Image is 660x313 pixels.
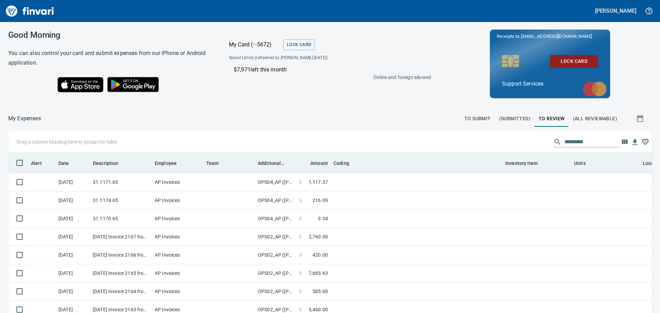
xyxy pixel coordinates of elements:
[229,41,280,49] p: My Card (···5672)
[206,159,219,167] span: Team
[333,159,358,167] span: Coding
[312,251,328,258] span: 420.00
[56,264,90,282] td: [DATE]
[312,197,328,204] span: 216.09
[499,114,530,123] span: (Submitted)
[56,210,90,228] td: [DATE]
[155,159,186,167] span: Employee
[574,159,595,167] span: Units
[299,270,302,277] span: $
[152,191,203,210] td: AP Invoices
[287,41,311,49] span: Lock Card
[4,3,56,19] img: Finvari
[56,246,90,264] td: [DATE]
[58,159,78,167] span: Date
[155,159,177,167] span: Employee
[8,30,212,40] h3: Good Morning
[31,159,51,167] span: Alert
[90,282,152,301] td: [DATE] Invoice 2164 from Freedom Flagging LLC (1-39149)
[258,159,294,167] span: Additional Reviewer
[152,210,203,228] td: AP Invoices
[255,282,296,301] td: OPS02_AP ([PERSON_NAME], [PERSON_NAME], [PERSON_NAME], [PERSON_NAME])
[56,191,90,210] td: [DATE]
[318,215,328,222] span: 9.34
[640,137,650,147] button: Column choices favorited. Click to reset to default
[283,40,315,50] button: Lock Card
[299,197,302,204] span: $
[258,159,285,167] span: Additional Reviewer
[593,5,638,16] button: [PERSON_NAME]
[93,159,119,167] span: Description
[56,282,90,301] td: [DATE]
[299,233,302,240] span: $
[309,233,328,240] span: 2,760.00
[255,173,296,191] td: OPS04_AP ([PERSON_NAME], [PERSON_NAME], [PERSON_NAME], [PERSON_NAME], [PERSON_NAME])
[229,55,379,62] span: Spend Limits (refreshed by [PERSON_NAME] [DATE])
[301,159,328,167] span: Amount
[309,270,328,277] span: 7,685.63
[206,159,228,167] span: Team
[299,215,302,222] span: $
[90,264,152,282] td: [DATE] Invoice 2165 from Freedom Flagging LLC (1-39149)
[309,306,328,313] span: 5,460.00
[464,114,491,123] span: To Submit
[299,251,302,258] span: $
[234,66,428,74] p: $7,971 left this month
[90,246,152,264] td: [DATE] Invoice 2166 from Freedom Flagging LLC (1-39149)
[223,74,431,81] p: Online and foreign allowed
[579,78,610,100] img: mastercard.svg
[255,264,296,282] td: OPS02_AP ([PERSON_NAME], [PERSON_NAME], [PERSON_NAME], [PERSON_NAME])
[152,228,203,246] td: AP Invoices
[555,57,593,66] span: Lock Card
[255,246,296,264] td: OPS02_AP ([PERSON_NAME], [PERSON_NAME], [PERSON_NAME], [PERSON_NAME])
[90,173,152,191] td: 31.1171.65
[309,179,328,186] span: 1,117.37
[103,73,163,96] img: Get it on Google Play
[56,228,90,246] td: [DATE]
[299,288,302,295] span: $
[299,306,302,313] span: $
[573,114,617,123] span: (All Reviewable)
[57,77,103,92] img: Download on the App Store
[550,55,598,68] button: Lock Card
[595,7,636,14] h5: [PERSON_NAME]
[90,191,152,210] td: 31.1174.65
[8,114,41,123] nav: breadcrumb
[56,173,90,191] td: [DATE]
[58,159,69,167] span: Date
[90,228,152,246] td: [DATE] Invoice 2167 from Freedom Flagging LLC (1-39149)
[90,210,152,228] td: 31.1170.65
[255,228,296,246] td: OPS02_AP ([PERSON_NAME], [PERSON_NAME], [PERSON_NAME], [PERSON_NAME])
[520,33,592,40] span: [EMAIL_ADDRESS][DOMAIN_NAME]
[630,137,640,147] button: Download Table
[505,159,538,167] span: Inventory Item
[502,80,598,88] p: Support Services
[255,191,296,210] td: OPS04_AP ([PERSON_NAME], [PERSON_NAME], [PERSON_NAME], [PERSON_NAME], [PERSON_NAME])
[31,159,42,167] span: Alert
[8,48,212,68] h6: You can also control your card and submit expenses from our iPhone or Android application.
[93,159,128,167] span: Description
[8,114,41,123] p: My Expenses
[630,110,652,127] button: Show transactions within a particular date range
[497,33,603,40] p: Receipts to:
[310,159,328,167] span: Amount
[255,210,296,228] td: OPS04_AP ([PERSON_NAME], [PERSON_NAME], [PERSON_NAME], [PERSON_NAME], [PERSON_NAME])
[16,138,117,145] p: Drag a column heading here to group the table
[539,114,565,123] span: To Review
[152,264,203,282] td: AP Invoices
[299,179,302,186] span: $
[574,159,586,167] span: Units
[152,246,203,264] td: AP Invoices
[333,159,349,167] span: Coding
[152,173,203,191] td: AP Invoices
[312,288,328,295] span: 585.00
[152,282,203,301] td: AP Invoices
[619,137,630,147] button: Choose columns to display
[505,159,547,167] span: Inventory Item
